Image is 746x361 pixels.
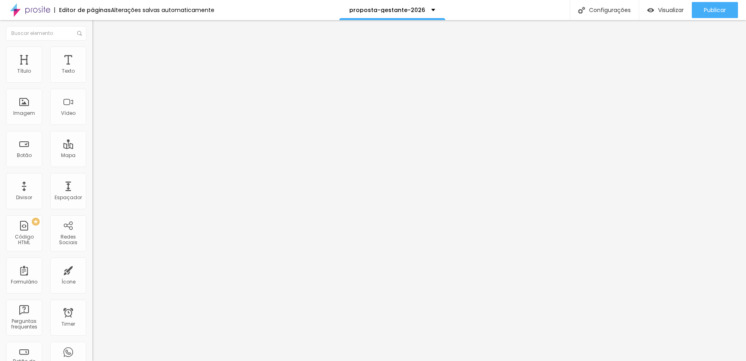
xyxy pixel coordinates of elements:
div: Timer [61,321,75,327]
p: proposta-gestante-2026 [349,7,425,13]
div: Ícone [61,279,75,285]
img: Icone [77,31,82,36]
div: Espaçador [55,195,82,200]
div: Vídeo [61,110,75,116]
div: Redes Sociais [52,234,84,246]
span: Publicar [704,7,726,13]
div: Botão [17,153,32,158]
img: Icone [578,7,585,14]
div: Imagem [13,110,35,116]
div: Editor de páginas [54,7,111,13]
iframe: Editor [92,20,746,361]
button: Visualizar [639,2,692,18]
img: view-1.svg [647,7,654,14]
div: Formulário [11,279,37,285]
div: Texto [62,68,75,74]
button: Publicar [692,2,738,18]
input: Buscar elemento [6,26,86,41]
div: Código HTML [8,234,40,246]
div: Perguntas frequentes [8,318,40,330]
div: Título [17,68,31,74]
span: Visualizar [658,7,684,13]
div: Alterações salvas automaticamente [111,7,214,13]
div: Divisor [16,195,32,200]
div: Mapa [61,153,75,158]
